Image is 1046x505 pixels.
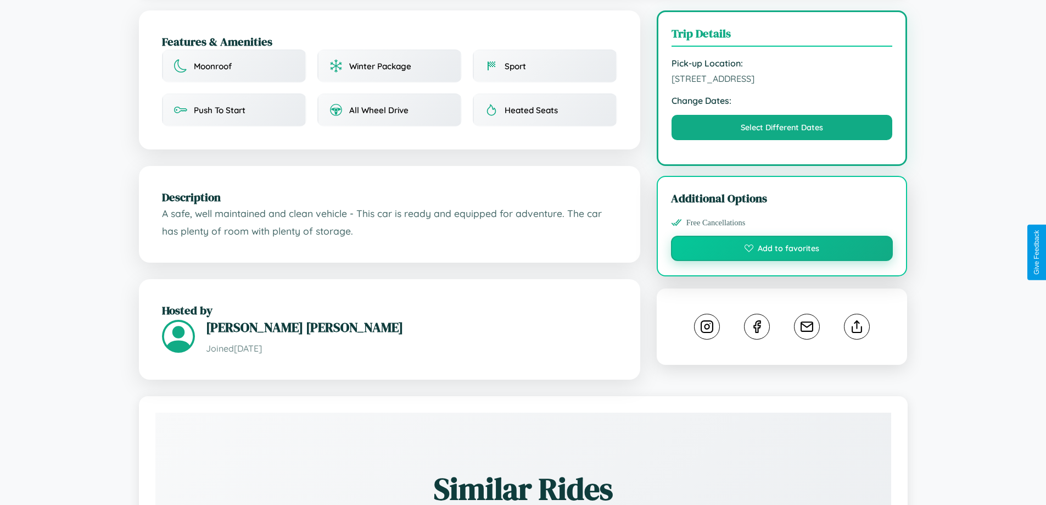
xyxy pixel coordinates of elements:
h2: Hosted by [162,302,617,318]
span: Moonroof [194,61,232,71]
h2: Features & Amenities [162,34,617,49]
strong: Pick-up Location: [672,58,893,69]
button: Select Different Dates [672,115,893,140]
p: Joined [DATE] [206,341,617,357]
span: Winter Package [349,61,411,71]
button: Add to favorites [671,236,893,261]
p: A safe, well maintained and clean vehicle - This car is ready and equipped for adventure. The car... [162,205,617,240]
span: Heated Seats [505,105,558,115]
h3: Additional Options [671,190,893,206]
strong: Change Dates: [672,95,893,106]
h2: Description [162,189,617,205]
span: Push To Start [194,105,245,115]
h3: [PERSON_NAME] [PERSON_NAME] [206,318,617,336]
span: All Wheel Drive [349,105,409,115]
span: Free Cancellations [686,218,746,227]
h3: Trip Details [672,25,893,47]
div: Give Feedback [1033,230,1041,275]
span: Sport [505,61,526,71]
span: [STREET_ADDRESS] [672,73,893,84]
